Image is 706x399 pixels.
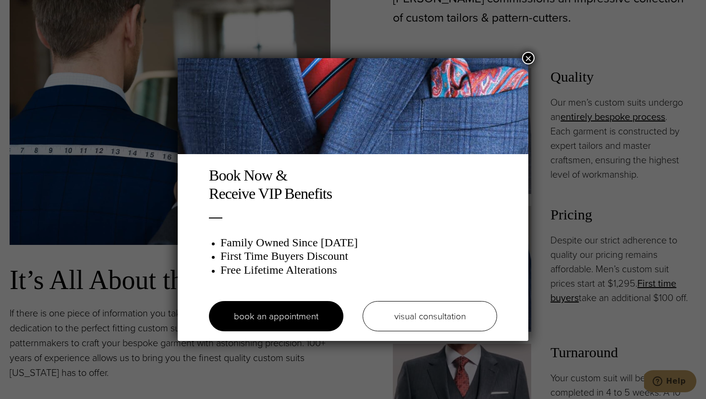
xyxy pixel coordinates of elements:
[522,52,535,64] button: Close
[209,166,497,203] h2: Book Now & Receive VIP Benefits
[363,301,497,331] a: visual consultation
[220,263,497,277] h3: Free Lifetime Alterations
[209,301,343,331] a: book an appointment
[220,236,497,250] h3: Family Owned Since [DATE]
[220,249,497,263] h3: First Time Buyers Discount
[22,7,42,15] span: Help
